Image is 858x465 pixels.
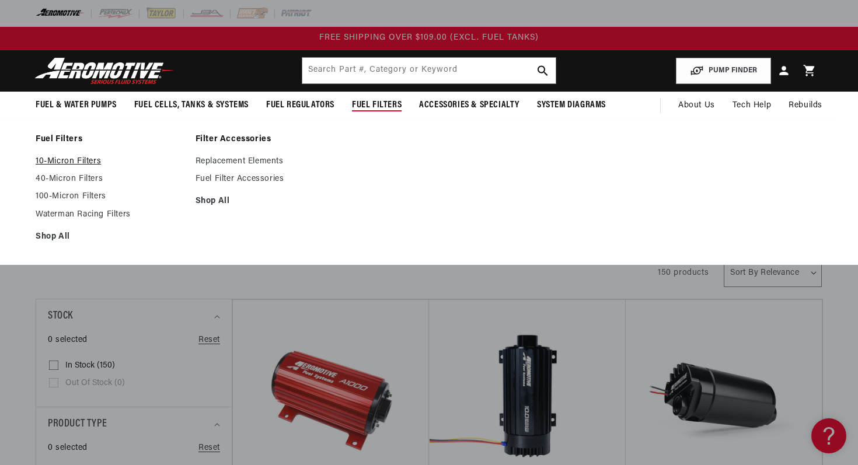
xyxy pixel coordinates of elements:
a: Reset [198,442,220,454]
summary: Tech Help [724,92,780,120]
span: Fuel Cells, Tanks & Systems [134,99,249,111]
a: Fuel Filter Accessories [196,174,344,184]
summary: Rebuilds [780,92,831,120]
a: 100-Micron Filters [36,191,184,202]
span: System Diagrams [537,99,606,111]
span: Fuel Regulators [266,99,334,111]
summary: Fuel Regulators [257,92,343,119]
span: 150 products [658,268,709,277]
img: Aeromotive [32,57,177,85]
a: About Us [669,92,724,120]
a: Waterman Racing Filters [36,209,184,220]
span: Product type [48,416,107,433]
button: search button [530,58,556,83]
summary: Stock (0 selected) [48,299,220,334]
span: Out of stock (0) [65,378,125,389]
summary: Fuel Filters [343,92,410,119]
a: Reset [198,334,220,347]
span: Tech Help [733,99,771,112]
a: Fuel Filters [36,134,184,145]
span: Accessories & Specialty [419,99,519,111]
span: Stock [48,308,73,325]
span: In stock (150) [65,361,115,371]
a: Shop All [196,196,344,207]
a: 10-Micron Filters [36,156,184,167]
span: Rebuilds [789,99,822,112]
summary: Accessories & Specialty [410,92,528,119]
span: 0 selected [48,334,88,347]
span: FREE SHIPPING OVER $109.00 (EXCL. FUEL TANKS) [319,33,539,42]
span: Fuel Filters [352,99,402,111]
span: About Us [678,101,715,110]
a: 40-Micron Filters [36,174,184,184]
a: Filter Accessories [196,134,344,145]
input: Search by Part Number, Category or Keyword [302,58,556,83]
span: 0 selected [48,442,88,454]
summary: Fuel Cells, Tanks & Systems [125,92,257,119]
button: PUMP FINDER [676,58,771,84]
a: Replacement Elements [196,156,344,167]
summary: Product type (0 selected) [48,407,220,442]
summary: System Diagrams [528,92,615,119]
span: Fuel & Water Pumps [36,99,117,111]
a: Shop All [36,232,184,242]
summary: Fuel & Water Pumps [27,92,125,119]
